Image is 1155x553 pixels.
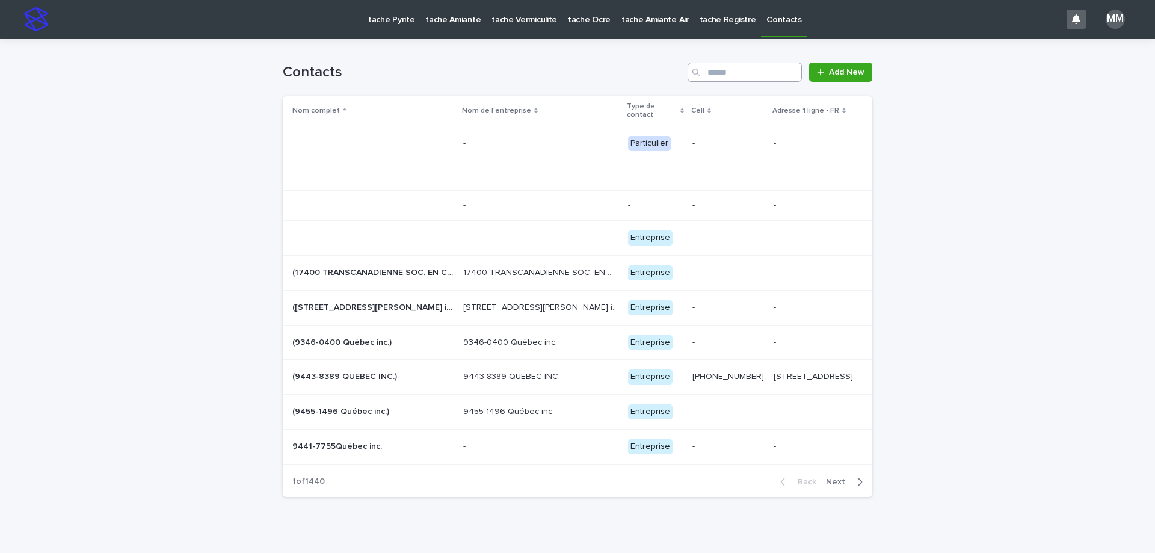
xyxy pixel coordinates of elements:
tr: ([STREET_ADDRESS][PERSON_NAME] inc. )([STREET_ADDRESS][PERSON_NAME] inc. ) [STREET_ADDRESS][PERSO... [283,290,872,325]
button: Next [821,477,872,487]
p: - [463,439,468,452]
p: 9455-1496 Québec inc. [463,404,556,417]
p: - [463,198,468,211]
p: - [774,168,778,181]
tr: -- Particulier-- -- [283,126,872,161]
span: Next [826,478,852,486]
tr: (17400 TRANSCANADIENNE SOC. EN COMMANDITE)(17400 TRANSCANADIENNE SOC. EN COMMANDITE) 17400 TRANSC... [283,255,872,290]
div: Entreprise [628,300,673,315]
div: Entreprise [628,439,673,454]
p: Type de contact [627,100,677,122]
p: - [774,404,778,417]
p: - [463,136,468,149]
p: - [774,335,778,348]
img: stacker-logo-s-only.png [24,7,48,31]
p: (9443-8389 QUEBEC INC.) [292,369,399,382]
tr: (9455-1496 Québec inc.)(9455-1496 Québec inc.) 9455-1496 Québec inc.9455-1496 Québec inc. Entrepr... [283,395,872,430]
div: Entreprise [628,265,673,280]
p: - [692,404,697,417]
p: - [774,265,778,278]
tr: (9443-8389 QUEBEC INC.)(9443-8389 QUEBEC INC.) 9443-8389 QUEBEC INC.9443-8389 QUEBEC INC. Entrepr... [283,360,872,395]
tr: (9346-0400 Québec inc.)(9346-0400 Québec inc.) 9346-0400 Québec inc.9346-0400 Québec inc. Entrepr... [283,325,872,360]
input: Search [688,63,802,82]
div: Entreprise [628,404,673,419]
p: - [628,171,683,181]
p: 285, rue de Springfield, Longueuil [774,369,855,382]
tr: -- --- -- [283,161,872,191]
p: (9346-0400 Québec inc.) [292,335,394,348]
p: - [774,230,778,243]
a: Add New [809,63,872,82]
p: - [774,300,778,313]
p: - [692,439,697,452]
h1: Contacts [283,64,683,81]
p: Adresse 1 ligne - FR [772,104,839,117]
p: 17400 TRANSCANADIENNE SOC. EN COMMANDITE [463,265,621,278]
p: 9441-7755Québec inc. [292,439,384,452]
div: MM [1106,10,1125,29]
p: (514) 806-9807 [692,369,766,382]
p: 9346-0400 Québec inc. [463,335,559,348]
div: Entreprise [628,230,673,246]
p: - [774,198,778,211]
p: Nom de l'entreprise [462,104,531,117]
p: Cell [691,104,704,117]
p: - [463,230,468,243]
p: 1 of 1440 [283,467,334,496]
p: (9455-1496 Québec inc.) [292,404,392,417]
tr: 9441-7755Québec inc.9441-7755Québec inc. -- Entreprise-- -- [283,429,872,464]
p: - [692,136,697,149]
button: Back [771,477,821,487]
tr: -- --- -- [283,191,872,221]
p: Nom complet [292,104,340,117]
p: - [774,136,778,149]
tr: -- Entreprise-- -- [283,221,872,256]
span: Add New [829,68,864,76]
p: - [692,198,697,211]
div: Entreprise [628,369,673,385]
p: - [692,230,697,243]
p: ([STREET_ADDRESS][PERSON_NAME] inc. ) [292,300,456,313]
p: - [692,168,697,181]
p: - [692,300,697,313]
p: - [628,200,683,211]
p: - [774,439,778,452]
p: (17400 TRANSCANADIENNE SOC. EN COMMANDITE) [292,265,456,278]
div: Particulier [628,136,671,151]
span: Back [790,478,816,486]
p: - [692,335,697,348]
p: [STREET_ADDRESS][PERSON_NAME] inc. [463,300,621,313]
p: - [692,265,697,278]
div: Entreprise [628,335,673,350]
p: 9443-8389 QUEBEC INC. [463,369,562,382]
p: - [463,168,468,181]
